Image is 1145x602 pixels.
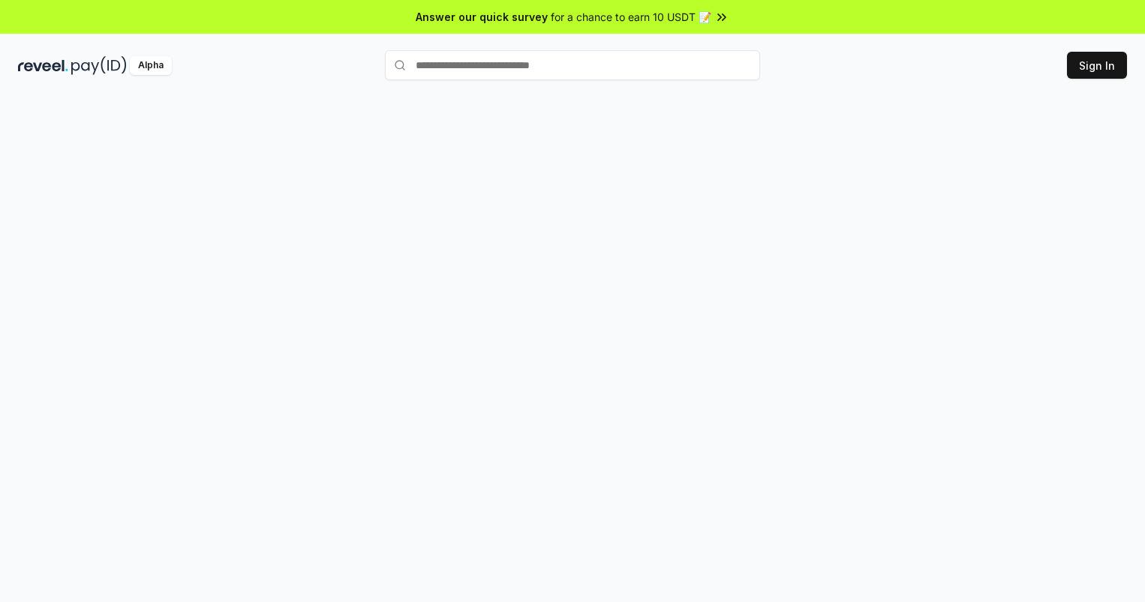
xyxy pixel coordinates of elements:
img: pay_id [71,56,127,75]
button: Sign In [1067,52,1127,79]
span: Answer our quick survey [416,9,548,25]
div: Alpha [130,56,172,75]
img: reveel_dark [18,56,68,75]
span: for a chance to earn 10 USDT 📝 [551,9,711,25]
